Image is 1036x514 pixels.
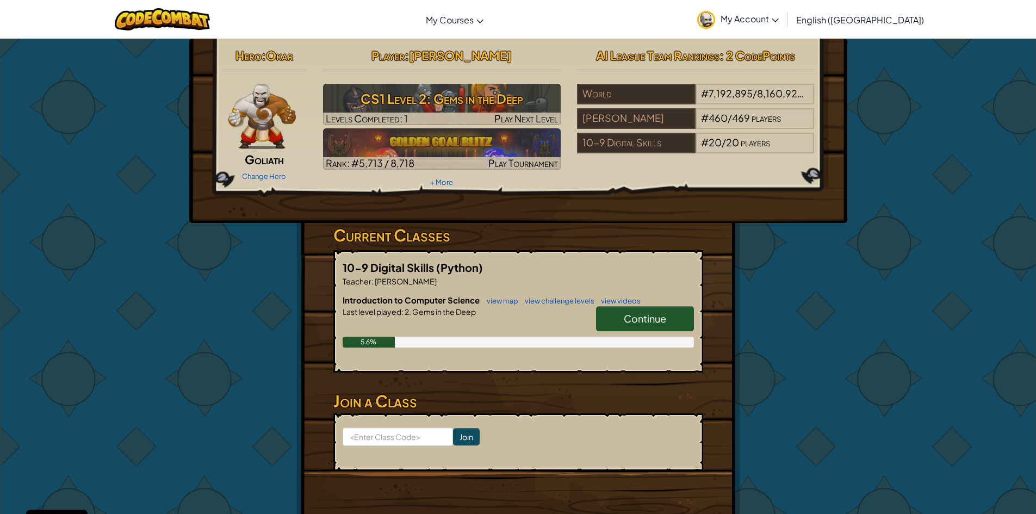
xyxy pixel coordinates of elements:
[371,48,405,63] span: Player
[323,128,561,170] img: Golden Goal
[805,87,834,100] span: players
[343,337,395,348] div: 5.6%
[709,87,753,100] span: 7,192,895
[577,94,815,107] a: World#7,192,895/8,160,924players
[757,87,804,100] span: 8,160,924
[752,112,781,124] span: players
[333,389,703,413] h3: Join a Class
[488,157,558,169] span: Play Tournament
[709,136,722,148] span: 20
[577,108,696,129] div: [PERSON_NAME]
[426,14,474,26] span: My Courses
[401,307,404,317] span: :
[595,296,641,305] a: view videos
[323,128,561,170] a: Rank: #5,713 / 8,718Play Tournament
[262,48,266,63] span: :
[728,112,732,124] span: /
[242,172,286,181] a: Change Hero
[430,178,453,187] a: + More
[266,48,293,63] span: Okar
[323,84,561,125] img: CS1 Level 2: Gems in the Deep
[235,48,262,63] span: Hero
[701,87,709,100] span: #
[791,5,929,34] a: English ([GEOGRAPHIC_DATA])
[245,152,284,167] span: Goliath
[692,2,784,36] a: My Account
[726,136,739,148] span: 20
[753,87,757,100] span: /
[519,296,594,305] a: view challenge levels
[732,112,750,124] span: 469
[409,48,512,63] span: [PERSON_NAME]
[741,136,770,148] span: players
[374,276,437,286] span: [PERSON_NAME]
[333,223,703,247] h3: Current Classes
[722,136,726,148] span: /
[577,119,815,131] a: [PERSON_NAME]#460/469players
[115,8,210,30] img: CodeCombat logo
[701,112,709,124] span: #
[697,11,715,29] img: avatar
[624,312,666,325] span: Continue
[453,428,480,445] input: Join
[721,13,779,24] span: My Account
[326,112,408,125] span: Levels Completed: 1
[420,5,489,34] a: My Courses
[577,84,696,104] div: World
[343,276,371,286] span: Teacher
[796,14,924,26] span: English ([GEOGRAPHIC_DATA])
[323,86,561,111] h3: CS1 Level 2: Gems in the Deep
[343,295,481,305] span: Introduction to Computer Science
[596,48,719,63] span: AI League Team Rankings
[228,84,296,149] img: goliath-pose.png
[323,84,561,125] a: Play Next Level
[405,48,409,63] span: :
[404,307,411,317] span: 2.
[343,428,453,446] input: <Enter Class Code>
[577,133,696,153] div: 10-9 Digital Skills
[481,296,518,305] a: view map
[436,261,483,274] span: (Python)
[343,261,436,274] span: 10-9 Digital Skills
[343,307,401,317] span: Last level played
[411,307,476,317] span: Gems in the Deep
[326,157,414,169] span: Rank: #5,713 / 8,718
[701,136,709,148] span: #
[577,143,815,156] a: 10-9 Digital Skills#20/20players
[371,276,374,286] span: :
[709,112,728,124] span: 460
[719,48,795,63] span: : 2 CodePoints
[494,112,558,125] span: Play Next Level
